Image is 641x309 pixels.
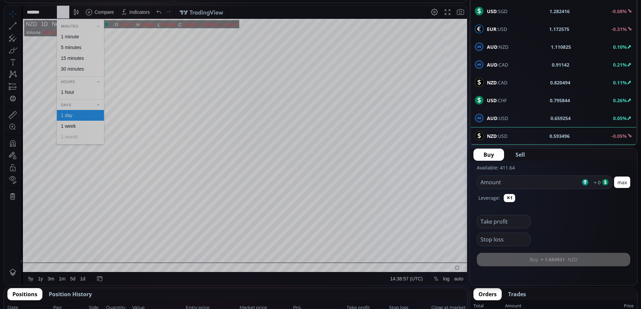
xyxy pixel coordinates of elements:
b: AUD [487,115,497,121]
div: 0.59377 [114,16,130,22]
button: Sell [505,149,535,161]
div: Toggle Auto Scale [448,267,462,279]
b: EUR [487,26,496,32]
span: Position History [49,290,92,298]
button: Trades [503,288,531,300]
div: 1 month [57,128,74,134]
span: ≈ 0 [592,179,601,186]
div: 1y [34,270,39,276]
div: 15 minutes [57,50,80,55]
div: 3m [44,270,50,276]
div: auto [450,270,459,276]
b: -0.31% [611,26,627,32]
b: 0.11% [613,79,627,86]
div: Hide Drawings Toolbar [15,251,19,260]
div: −0.00055 (−0.09%) [195,16,233,22]
div: Toggle Log Scale [437,267,448,279]
b: 0.795844 [550,97,570,104]
div: Toggle Percentage [427,267,437,279]
b: AUD [487,62,497,68]
b: 0.659254 [550,115,571,122]
span: Trades [508,290,526,298]
b: 0.91142 [552,61,569,68]
b: AUD [487,44,497,50]
div: 0.59350 [178,16,193,22]
div: Days [53,95,100,103]
div: NZD [22,15,33,22]
b: NZD [487,79,497,86]
div: D [57,4,61,9]
div: 0.59344 [156,16,172,22]
span: Buy [484,151,494,159]
div: 1 day [57,107,68,112]
span: Positions [12,290,37,298]
div: 1 hour [57,84,70,89]
div: 1D [33,15,44,22]
b: 1.172575 [549,26,569,33]
span: Orders [478,290,497,298]
b: USD [487,97,497,104]
b: -0.08% [611,8,627,14]
b: 0.10% [613,44,627,50]
span: :CHF [487,97,507,104]
span: :USD [487,26,507,33]
div: Indicators [126,4,146,9]
span: Sell [515,151,525,159]
div: 5y [24,270,29,276]
button: 14:38:57 (UTC) [384,267,421,279]
div: 0.59598 [136,16,152,22]
div: H [132,16,136,22]
div: C [174,16,178,22]
label: Leverage: [478,194,500,201]
b: 1.282416 [549,8,570,15]
div: 1 week [57,118,72,123]
div: 30 minutes [57,61,80,66]
div: log [439,270,446,276]
button: Position History [44,288,97,300]
div: Minutes [53,17,100,24]
label: Available: 411.64 [477,164,515,171]
div: 1 minute [57,28,75,34]
b: 0.820494 [550,79,570,86]
b: 0.21% [613,62,627,68]
div: Market open [99,15,105,22]
div: O [111,16,114,22]
span: :SGD [487,8,507,15]
div: Volume [22,24,36,29]
span: 14:38:57 (UTC) [386,270,419,276]
button: Orders [473,288,502,300]
b: 0.26% [613,97,627,104]
button: ✕1 [504,194,515,202]
div: L [154,16,156,22]
div: 1m [55,270,61,276]
div:  [6,90,11,96]
div: 5d [66,270,72,276]
div: Compare [91,4,110,9]
button: Positions [7,288,42,300]
div: 1d [76,270,81,276]
div: Hours [53,72,100,80]
div: New Zealand dollar [44,15,94,22]
b: 1.110825 [551,43,571,50]
div: 5 minutes [57,39,77,44]
b: 0.05% [613,115,627,121]
button: max [614,177,630,188]
span: :CAD [487,79,507,86]
div: 43.803K [39,24,55,29]
span: :CAD [487,61,508,68]
button: Buy [473,149,504,161]
b: USD [487,8,497,14]
span: :USD [487,115,508,122]
span: :NZD [487,43,508,50]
